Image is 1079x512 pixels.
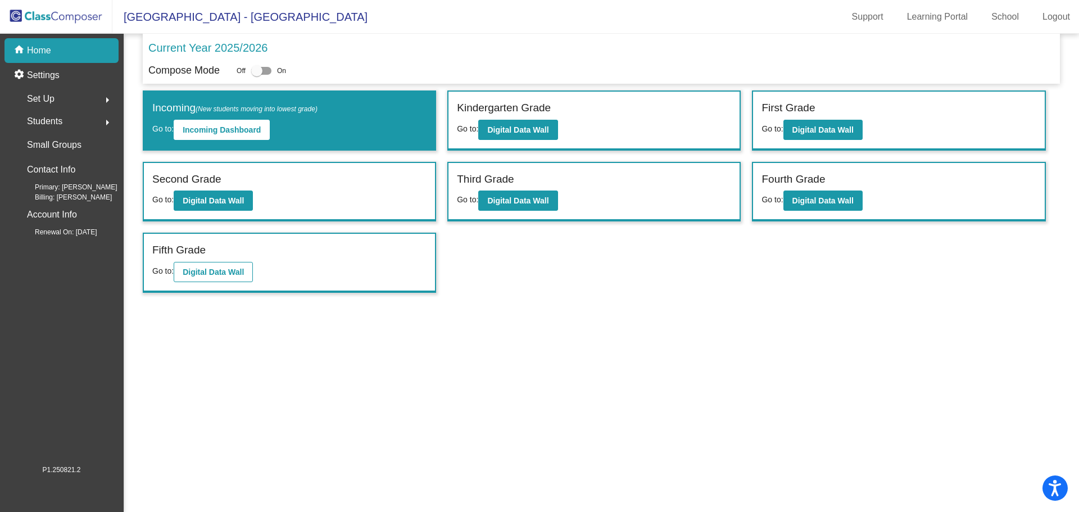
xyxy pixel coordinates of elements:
label: Incoming [152,100,318,116]
b: Digital Data Wall [487,125,548,134]
span: Go to: [152,195,174,204]
a: School [982,8,1028,26]
label: Second Grade [152,171,221,188]
b: Digital Data Wall [792,196,854,205]
button: Digital Data Wall [174,262,253,282]
p: Account Info [27,207,77,223]
button: Digital Data Wall [783,191,863,211]
span: Go to: [152,124,174,133]
a: Learning Portal [898,8,977,26]
span: Students [27,114,62,129]
mat-icon: arrow_right [101,116,114,129]
p: Home [27,44,51,57]
button: Digital Data Wall [783,120,863,140]
label: Fifth Grade [152,242,206,259]
button: Incoming Dashboard [174,120,270,140]
label: Fourth Grade [761,171,825,188]
label: Third Grade [457,171,514,188]
b: Digital Data Wall [183,268,244,277]
mat-icon: home [13,44,27,57]
span: Off [237,66,246,76]
span: Go to: [761,195,783,204]
p: Small Groups [27,137,81,153]
span: Renewal On: [DATE] [17,227,97,237]
span: Set Up [27,91,55,107]
button: Digital Data Wall [174,191,253,211]
a: Support [843,8,892,26]
a: Logout [1033,8,1079,26]
p: Settings [27,69,60,82]
p: Contact Info [27,162,75,178]
span: (New students moving into lowest grade) [196,105,318,113]
b: Incoming Dashboard [183,125,261,134]
b: Digital Data Wall [792,125,854,134]
span: [GEOGRAPHIC_DATA] - [GEOGRAPHIC_DATA] [112,8,368,26]
mat-icon: arrow_right [101,93,114,107]
span: Go to: [761,124,783,133]
span: On [277,66,286,76]
span: Go to: [457,124,478,133]
b: Digital Data Wall [183,196,244,205]
span: Go to: [457,195,478,204]
span: Go to: [152,266,174,275]
b: Digital Data Wall [487,196,548,205]
p: Compose Mode [148,63,220,78]
button: Digital Data Wall [478,120,557,140]
span: Billing: [PERSON_NAME] [17,192,112,202]
p: Current Year 2025/2026 [148,39,268,56]
button: Digital Data Wall [478,191,557,211]
mat-icon: settings [13,69,27,82]
label: Kindergarten Grade [457,100,551,116]
span: Primary: [PERSON_NAME] [17,182,117,192]
label: First Grade [761,100,815,116]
